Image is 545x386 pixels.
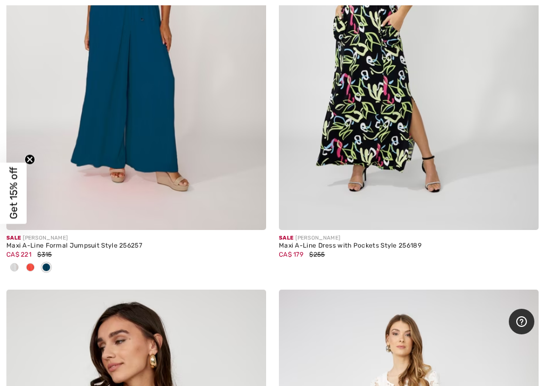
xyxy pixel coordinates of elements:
[22,259,38,277] div: Fire
[279,234,539,242] div: [PERSON_NAME]
[6,259,22,277] div: Off White
[6,235,21,241] span: Sale
[279,242,539,250] div: Maxi A-Line Dress with Pockets Style 256189
[24,154,35,165] button: Close teaser
[509,309,534,335] iframe: Opens a widget where you can find more information
[37,251,52,258] span: $315
[7,167,20,219] span: Get 15% off
[6,242,266,250] div: Maxi A-Line Formal Jumpsuit Style 256257
[279,235,293,241] span: Sale
[38,259,54,277] div: Twilight
[6,251,31,258] span: CA$ 221
[279,251,303,258] span: CA$ 179
[6,234,266,242] div: [PERSON_NAME]
[309,251,325,258] span: $255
